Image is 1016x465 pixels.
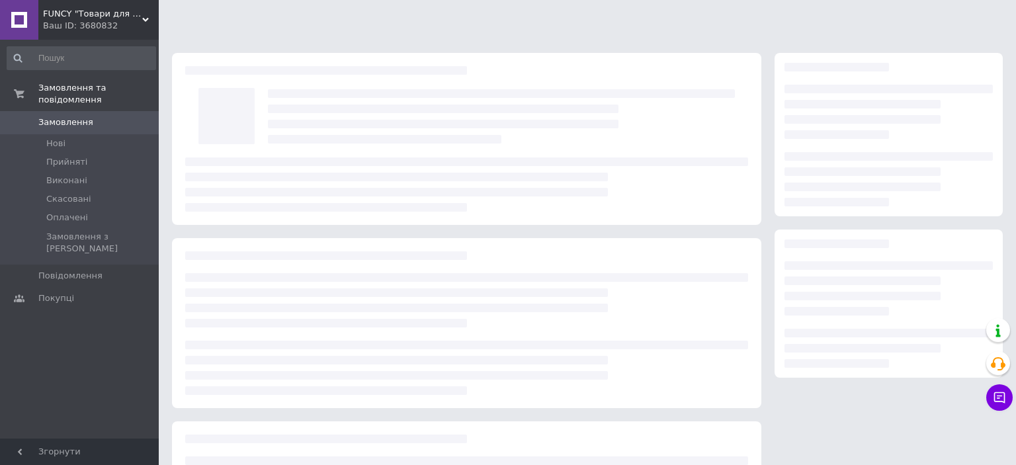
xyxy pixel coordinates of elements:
[38,82,159,106] span: Замовлення та повідомлення
[46,212,88,224] span: Оплачені
[46,231,155,255] span: Замовлення з [PERSON_NAME]
[43,20,159,32] div: Ваш ID: 3680832
[7,46,156,70] input: Пошук
[43,8,142,20] span: FUNCY "Товари для дому та активного відпочинку"
[46,175,87,187] span: Виконані
[46,156,87,168] span: Прийняті
[46,138,65,149] span: Нові
[46,193,91,205] span: Скасовані
[38,270,103,282] span: Повідомлення
[38,116,93,128] span: Замовлення
[986,384,1013,411] button: Чат з покупцем
[38,292,74,304] span: Покупці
